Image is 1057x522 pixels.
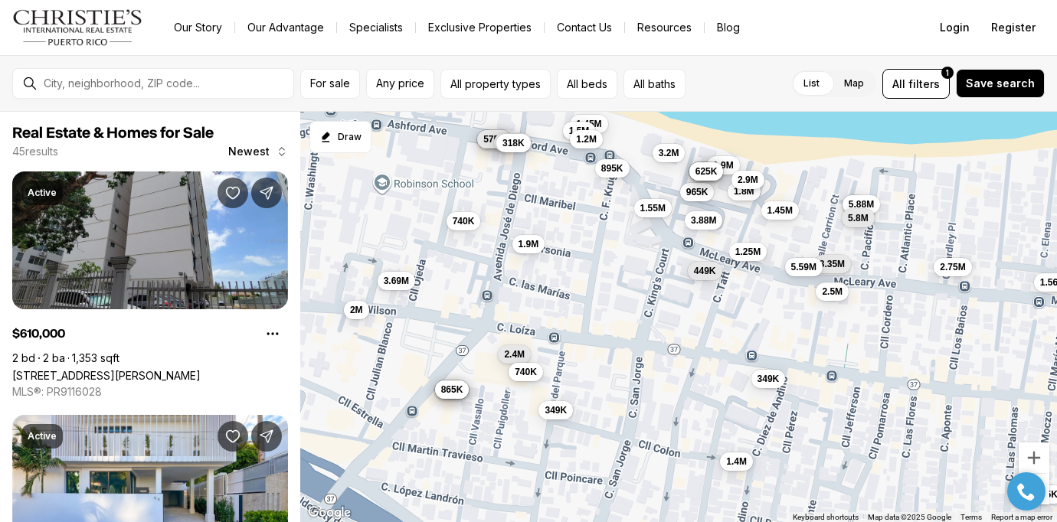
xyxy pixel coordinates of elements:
[300,69,360,99] button: For sale
[378,271,415,289] button: 3.69M
[940,21,970,34] span: Login
[822,285,843,298] span: 2.5M
[251,421,282,452] button: Share Property
[738,173,758,185] span: 2.9M
[228,145,270,158] span: Newest
[758,373,780,385] span: 349K
[257,318,288,349] button: Property options
[751,370,786,388] button: 349K
[502,136,525,148] span: 318K
[309,121,371,153] button: Start drawing
[376,77,424,90] span: Any price
[734,185,754,197] span: 1.8M
[477,129,512,148] button: 575K
[960,513,982,521] a: Terms (opens in new tab)
[848,212,869,224] span: 5.8M
[218,421,248,452] button: Save Property: 66 PLACID COURT
[728,182,761,201] button: 1.8M
[447,211,481,230] button: 740K
[695,165,718,177] span: 625K
[729,242,767,260] button: 1.25M
[820,257,845,269] span: 3.35M
[570,130,603,148] button: 1.2M
[12,9,143,46] img: logo
[653,143,686,161] button: 3.2M
[956,69,1045,98] button: Save search
[991,513,1052,521] a: Report a map error
[28,430,57,442] p: Active
[991,21,1036,34] span: Register
[545,403,567,416] span: 349K
[515,365,537,377] span: 740K
[640,201,666,214] span: 1.55M
[440,69,551,99] button: All property types
[767,204,793,217] span: 1.45M
[496,133,531,152] button: 318K
[519,237,539,250] span: 1.9M
[350,303,363,315] span: 2M
[12,126,214,141] span: Real Estate & Homes for Sale
[251,178,282,208] button: Share Property
[570,115,607,133] button: 1.45M
[849,198,874,210] span: 5.88M
[946,67,949,79] span: 1
[882,69,950,99] button: Allfilters1
[219,136,297,167] button: Newest
[966,77,1035,90] span: Save search
[595,159,630,178] button: 895K
[842,209,875,227] button: 5.8M
[816,282,849,301] button: 2.5M
[832,70,876,97] label: Map
[791,260,816,272] span: 5.59M
[504,347,525,360] span: 2.4M
[218,178,248,208] button: Save Property: 76 COND KINGS COURT #602
[441,383,463,395] span: 865K
[538,400,573,419] button: 349K
[384,274,409,286] span: 3.69M
[576,118,601,130] span: 1.45M
[498,344,531,363] button: 2.4M
[735,245,761,257] span: 1.25M
[1019,442,1049,473] button: Zoom in
[813,254,851,272] button: 3.35M
[512,234,545,253] button: 1.9M
[686,186,708,198] span: 965K
[12,145,58,158] p: 45 results
[509,362,543,380] button: 740K
[12,369,201,382] a: 76 COND KINGS COURT #602, SAN JUAN PR, 00911
[731,170,764,188] button: 2.9M
[892,76,905,92] span: All
[337,17,415,38] a: Specialists
[868,513,951,521] span: Map data ©2025 Google
[908,76,940,92] span: filters
[344,300,369,318] button: 2M
[659,146,679,158] span: 3.2M
[680,183,715,201] button: 965K
[162,17,234,38] a: Our Story
[707,156,740,175] button: 1.9M
[689,161,724,180] button: 625K
[791,70,832,97] label: List
[694,264,716,276] span: 449K
[310,77,350,90] span: For sale
[688,261,722,279] button: 449K
[705,17,752,38] a: Blog
[685,210,722,229] button: 3.88M
[366,69,434,99] button: Any price
[931,12,979,43] button: Login
[761,201,799,220] button: 1.45M
[569,124,590,136] span: 1.5M
[691,214,716,226] span: 3.88M
[623,69,686,99] button: All baths
[416,17,544,38] a: Exclusive Properties
[726,455,747,467] span: 1.4M
[494,132,532,151] button: 1.38M
[843,195,880,214] button: 5.88M
[785,257,823,276] button: 5.59M
[713,159,734,171] span: 1.9M
[483,132,506,145] span: 575K
[563,121,596,139] button: 1.5M
[557,69,617,99] button: All beds
[634,198,672,217] button: 1.55M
